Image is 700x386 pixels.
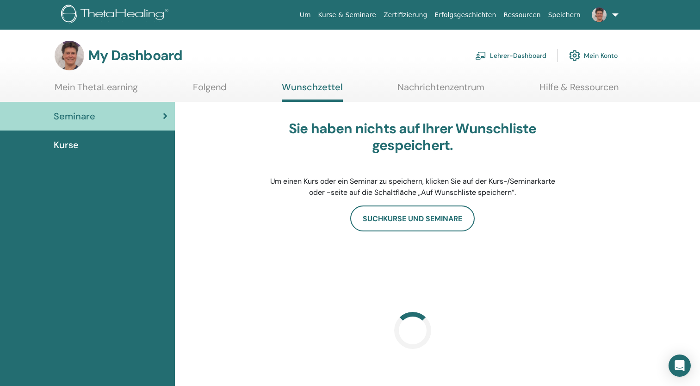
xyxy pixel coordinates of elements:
a: Erfolgsgeschichten [431,6,500,24]
h3: My Dashboard [88,47,182,64]
img: chalkboard-teacher.svg [475,51,486,60]
a: Zertifizierung [380,6,431,24]
a: Lehrer-Dashboard [475,45,546,66]
div: Open Intercom Messenger [669,355,691,377]
a: Speichern [545,6,584,24]
a: Wunschzettel [282,81,343,102]
h3: Sie haben nichts auf Ihrer Wunschliste gespeichert. [267,120,558,154]
a: Mein ThetaLearning [55,81,138,100]
a: Kurse & Seminare [315,6,380,24]
a: Hilfe & Ressourcen [539,81,619,100]
img: default.jpg [592,7,607,22]
span: Seminare [54,109,95,123]
a: Folgend [193,81,227,100]
a: Nachrichtenzentrum [397,81,484,100]
a: Um [296,6,315,24]
img: cog.svg [569,48,580,63]
a: Suchkurse und Seminare [350,205,475,231]
img: logo.png [61,5,172,25]
a: Mein Konto [569,45,618,66]
p: Um einen Kurs oder ein Seminar zu speichern, klicken Sie auf der Kurs-/Seminarkarte oder -seite a... [267,176,558,198]
span: Kurse [54,138,79,152]
a: Ressourcen [500,6,544,24]
img: default.jpg [55,41,84,70]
